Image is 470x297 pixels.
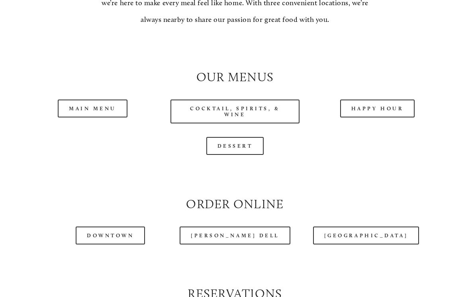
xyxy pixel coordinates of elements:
[76,227,145,245] a: Downtown
[340,100,415,118] a: Happy Hour
[170,100,299,124] a: Cocktail, Spirits, & Wine
[206,137,264,155] a: Dessert
[58,100,127,118] a: Main Menu
[28,69,442,86] h2: Our Menus
[28,196,442,213] h2: Order Online
[180,227,290,245] a: [PERSON_NAME] Dell
[313,227,419,245] a: [GEOGRAPHIC_DATA]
